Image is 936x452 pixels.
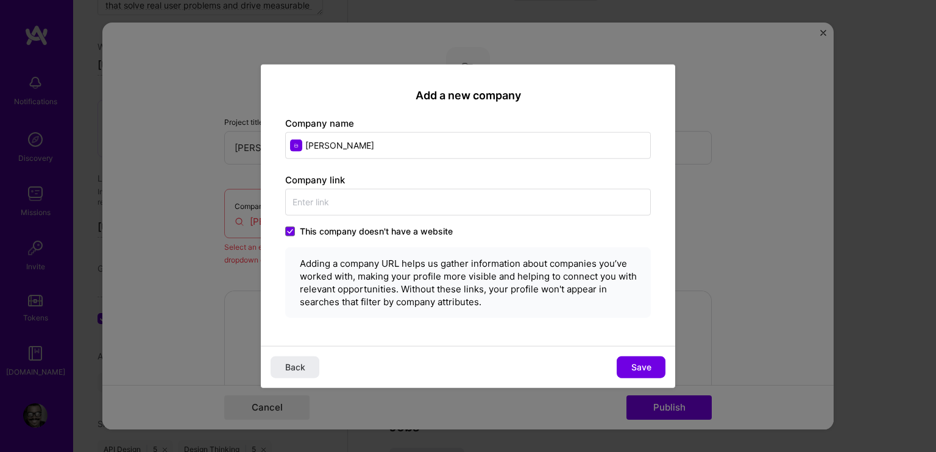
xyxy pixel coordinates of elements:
label: Company name [285,117,354,129]
span: Save [631,361,651,373]
h2: Add a new company [285,89,651,102]
input: Enter name [285,132,651,158]
button: Back [271,356,319,378]
button: Save [617,356,665,378]
input: Enter link [285,188,651,215]
span: This company doesn't have a website [300,225,453,237]
label: Company link [285,174,345,185]
div: Adding a company URL helps us gather information about companies you’ve worked with, making your ... [300,256,641,308]
span: Back [285,361,305,373]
